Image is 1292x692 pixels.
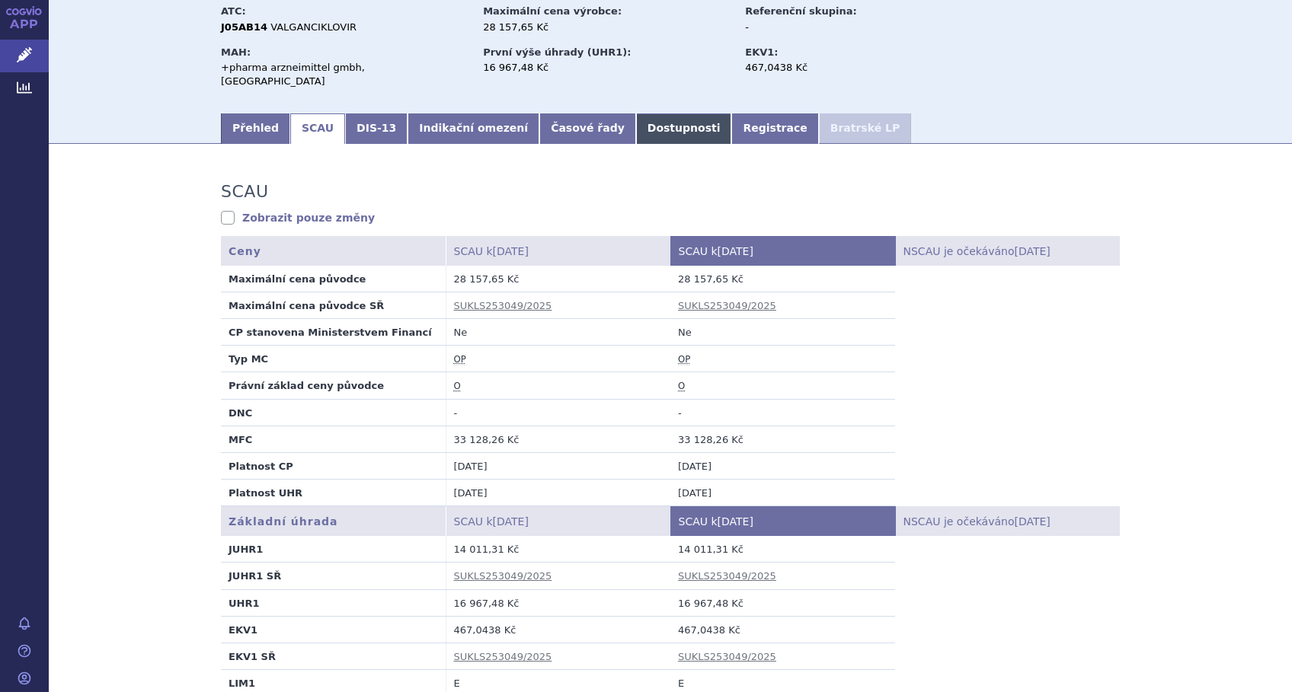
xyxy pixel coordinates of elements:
strong: MAH: [221,46,251,58]
a: SUKLS253049/2025 [678,651,776,662]
strong: JUHR1 SŘ [229,570,281,582]
strong: DNC [229,407,252,419]
span: [DATE] [493,515,529,528]
strong: J05AB14 [221,21,267,33]
strong: ATC: [221,5,246,17]
div: +pharma arzneimittel gmbh, [GEOGRAPHIC_DATA] [221,61,469,88]
th: SCAU k [670,506,895,536]
div: 467,0438 Kč [745,61,916,75]
strong: Maximální cena původce [229,273,366,285]
td: 28 157,65 Kč [446,266,670,292]
td: Ne [670,319,895,346]
abbr: ohlášená cena původce [678,381,685,392]
th: NSCAU je očekáváno [895,236,1120,266]
abbr: regulace obchodní přirážky, výrobní cena nepodléhá regulaci podle cenového předpisu MZ ČR [678,354,690,365]
strong: Platnost CP [229,461,293,472]
td: - [670,399,895,426]
div: - [745,21,916,34]
abbr: regulace obchodní přirážky, výrobní cena nepodléhá regulaci podle cenového předpisu MZ ČR [454,354,466,365]
th: SCAU k [446,236,670,266]
strong: EKV1 [229,624,257,636]
td: [DATE] [446,480,670,506]
strong: Právní základ ceny původce [229,380,384,391]
th: Ceny [221,236,446,266]
span: [DATE] [1014,245,1050,257]
a: Indikační omezení [408,113,539,144]
span: [DATE] [718,515,753,528]
strong: Maximální cena výrobce: [483,5,622,17]
td: 467,0438 Kč [670,616,895,643]
td: 16 967,48 Kč [446,589,670,616]
strong: Maximální cena původce SŘ [229,300,384,311]
span: [DATE] [1014,515,1050,528]
div: 16 967,48 Kč [483,61,731,75]
td: 33 128,26 Kč [446,426,670,452]
span: VALGANCIKLOVIR [270,21,357,33]
a: SCAU [290,113,345,144]
a: Časové řady [539,113,636,144]
strong: Platnost UHR [229,487,302,499]
th: SCAU k [446,506,670,536]
a: Dostupnosti [636,113,732,144]
td: 28 157,65 Kč [670,266,895,292]
a: DIS-13 [345,113,408,144]
strong: První výše úhrady (UHR1): [483,46,631,58]
a: Zobrazit pouze změny [221,210,375,225]
td: [DATE] [670,480,895,506]
strong: MFC [229,434,252,445]
a: SUKLS253049/2025 [454,300,552,311]
abbr: ohlášená cena původce [454,381,461,392]
th: Základní úhrada [221,506,446,536]
a: SUKLS253049/2025 [678,570,776,582]
td: Ne [446,319,670,346]
th: SCAU k [670,236,895,266]
strong: LIM1 [229,678,255,689]
a: SUKLS253049/2025 [454,570,552,582]
strong: EKV1 SŘ [229,651,276,662]
strong: Typ MC [229,353,268,365]
strong: Referenční skupina: [745,5,856,17]
strong: EKV1: [745,46,778,58]
span: [DATE] [718,245,753,257]
a: SUKLS253049/2025 [454,651,552,662]
td: [DATE] [446,453,670,480]
strong: UHR1 [229,598,260,609]
td: 14 011,31 Kč [670,536,895,563]
td: 16 967,48 Kč [670,589,895,616]
a: Registrace [731,113,818,144]
td: 33 128,26 Kč [670,426,895,452]
td: 14 011,31 Kč [446,536,670,563]
h3: SCAU [221,182,268,202]
strong: JUHR1 [229,544,263,555]
th: NSCAU je očekáváno [895,506,1120,536]
td: [DATE] [670,453,895,480]
div: 28 157,65 Kč [483,21,731,34]
strong: CP stanovena Ministerstvem Financí [229,327,432,338]
a: SUKLS253049/2025 [678,300,776,311]
td: - [446,399,670,426]
span: [DATE] [493,245,529,257]
td: 467,0438 Kč [446,616,670,643]
a: Přehled [221,113,290,144]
